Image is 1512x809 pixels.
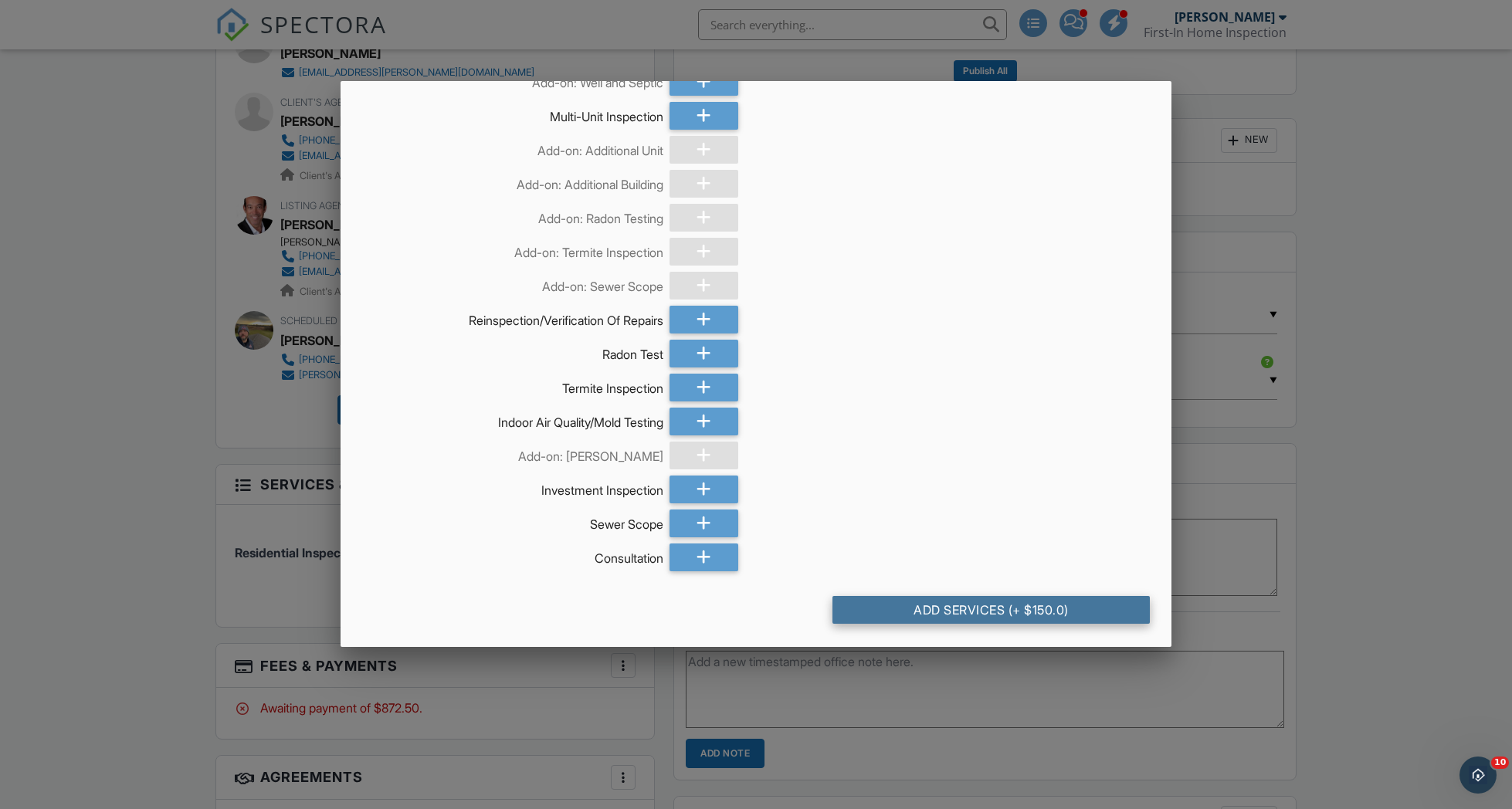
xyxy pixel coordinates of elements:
[362,204,663,227] div: Add-on: Radon Testing
[362,509,663,533] div: Sewer Scope
[362,306,663,329] div: Reinspection/Verification Of Repairs
[362,102,663,125] div: Multi-Unit Inspection
[362,136,663,159] div: Add-on: Additional Unit
[362,238,663,261] div: Add-on: Termite Inspection
[362,374,663,397] div: Termite Inspection
[362,170,663,193] div: Add-on: Additional Building
[362,408,663,431] div: Indoor Air Quality/Mold Testing
[1491,757,1509,769] span: 10
[832,596,1150,624] div: Add Services (+ $150.0)
[362,442,663,465] div: Add-on: [PERSON_NAME]
[362,340,663,363] div: Radon Test
[1459,757,1497,794] iframe: Intercom live chat
[362,476,663,499] div: Investment Inspection
[362,272,663,295] div: Add-on: Sewer Scope
[362,543,663,567] div: Consultation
